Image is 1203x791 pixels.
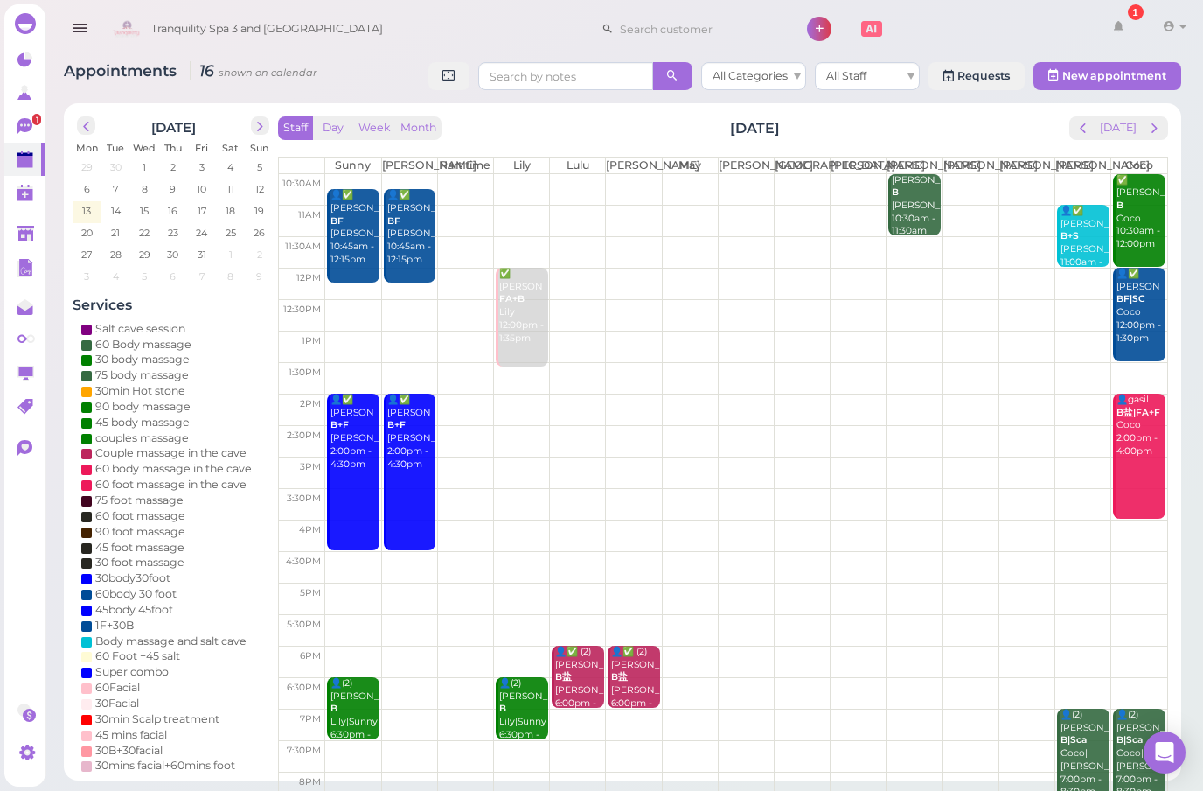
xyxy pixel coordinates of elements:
[224,225,238,241] span: 25
[95,383,185,399] div: 30min Hot stone
[330,703,337,714] b: B
[95,602,173,618] div: 45body 45foot
[554,646,604,723] div: 👤✅ (2) [PERSON_NAME] [PERSON_NAME]|Lulu 6:00pm - 7:00pm
[95,727,167,743] div: 45 mins facial
[300,398,321,409] span: 2pm
[164,142,182,154] span: Thu
[1111,157,1167,173] th: Coco
[296,272,321,283] span: 12pm
[1033,62,1181,90] button: New appointment
[287,619,321,630] span: 5:30pm
[95,555,184,570] div: 30 foot massage
[195,181,208,197] span: 10
[1128,4,1144,20] div: 1
[325,157,381,173] th: Sunny
[730,118,780,138] h2: [DATE]
[1116,174,1165,251] div: ✅ [PERSON_NAME] Coco 10:30am - 12:00pm
[140,269,149,284] span: 5
[386,394,436,471] div: 👤✅ [PERSON_NAME] [PERSON_NAME]|Sunny 2:00pm - 4:30pm
[1141,116,1168,140] button: next
[166,203,179,219] span: 16
[300,650,321,661] span: 6pm
[499,703,506,714] b: B
[107,142,124,154] span: Tue
[253,203,266,219] span: 19
[713,69,788,82] span: All Categories
[151,116,196,136] h2: [DATE]
[1116,199,1123,211] b: B
[226,269,235,284] span: 8
[1060,230,1079,241] b: B+S
[387,419,406,430] b: B+F
[95,461,252,477] div: 60 body massage in the cave
[95,648,180,664] div: 60 Foot +45 salt
[95,711,219,727] div: 30min Scalp treatment
[32,114,41,125] span: 1
[610,646,660,723] div: 👤✅ (2) [PERSON_NAME] [PERSON_NAME]|Lulu 6:00pm - 7:00pm
[141,159,148,175] span: 1
[82,269,91,284] span: 3
[892,186,899,198] b: B
[826,69,866,82] span: All Staff
[286,556,321,567] span: 4:30pm
[1060,734,1087,745] b: B|Sca
[285,241,321,252] span: 11:30am
[80,225,94,241] span: 20
[887,157,942,173] th: [PERSON_NAME]
[168,181,177,197] span: 9
[95,477,247,493] div: 60 foot massage in the cave
[498,677,548,754] div: 👤(2) [PERSON_NAME] Lily|Sunny 6:30pm - 7:30pm
[300,461,321,472] span: 3pm
[299,524,321,535] span: 4pm
[108,247,123,262] span: 28
[95,321,185,337] div: Salt cave session
[611,671,628,682] b: B盐
[198,159,206,175] span: 3
[95,524,185,540] div: 90 foot massage
[95,367,189,383] div: 75 body massage
[287,430,321,441] span: 2:30pm
[255,159,264,175] span: 5
[614,15,783,43] input: Search customer
[109,225,122,241] span: 21
[330,189,379,266] div: 👤✅ [PERSON_NAME] [PERSON_NAME]|Sunny 10:45am - 12:15pm
[226,159,235,175] span: 4
[109,203,122,219] span: 14
[300,713,321,724] span: 7pm
[95,758,235,773] div: 30mins facial+60mins foot
[73,297,274,313] h4: Services
[498,268,548,345] div: ✅ [PERSON_NAME] Lily 12:00pm - 1:35pm
[80,159,94,175] span: 29
[386,189,436,266] div: 👤✅ [PERSON_NAME] [PERSON_NAME]|Sunny 10:45am - 12:15pm
[312,116,354,140] button: Day
[298,209,321,220] span: 11am
[226,181,236,197] span: 11
[111,181,120,197] span: 7
[282,178,321,189] span: 10:30am
[718,157,774,173] th: [PERSON_NAME]
[1116,734,1143,745] b: B|Sca
[95,415,190,430] div: 45 body massage
[478,62,653,90] input: Search by notes
[95,618,134,633] div: 1F+30B
[95,540,184,556] div: 45 foot massage
[493,157,549,173] th: Lily
[95,586,177,602] div: 60body 30 foot
[942,157,998,173] th: [PERSON_NAME]
[227,247,234,262] span: 1
[111,269,121,284] span: 4
[387,215,400,227] b: BF
[254,181,266,197] span: 12
[95,399,191,415] div: 90 body massage
[219,66,317,79] small: shown on calendar
[606,157,662,173] th: [PERSON_NAME]
[95,508,185,524] div: 60 foot massage
[137,225,151,241] span: 22
[108,159,123,175] span: 30
[300,587,321,598] span: 5pm
[662,157,718,173] th: May
[1069,116,1096,140] button: prev
[95,680,140,696] div: 60Facial
[278,116,313,140] button: Staff
[283,304,321,315] span: 12:30pm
